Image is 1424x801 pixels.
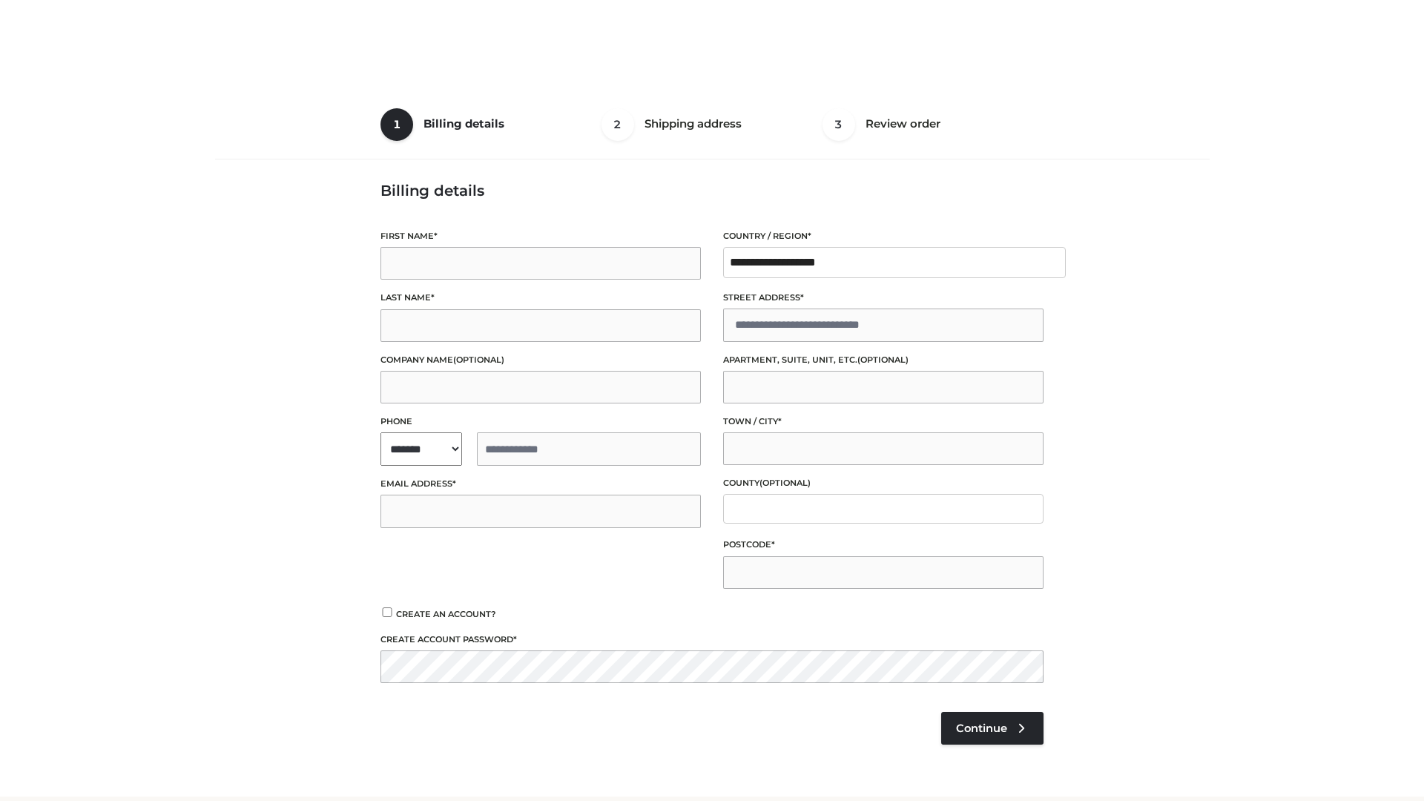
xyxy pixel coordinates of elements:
input: Create an account? [380,607,394,617]
label: County [723,476,1044,490]
span: Billing details [423,116,504,131]
label: Company name [380,353,701,367]
label: Town / City [723,415,1044,429]
span: Create an account? [396,609,496,619]
label: First name [380,229,701,243]
span: Shipping address [645,116,742,131]
span: 2 [601,108,634,141]
label: Country / Region [723,229,1044,243]
label: Last name [380,291,701,305]
span: Review order [866,116,940,131]
span: 3 [823,108,855,141]
h3: Billing details [380,182,1044,200]
a: Continue [941,712,1044,745]
label: Apartment, suite, unit, etc. [723,353,1044,367]
label: Street address [723,291,1044,305]
label: Phone [380,415,701,429]
span: Continue [956,722,1007,735]
span: 1 [380,108,413,141]
span: (optional) [857,355,909,365]
label: Postcode [723,538,1044,552]
span: (optional) [453,355,504,365]
label: Email address [380,477,701,491]
span: (optional) [759,478,811,488]
label: Create account password [380,633,1044,647]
